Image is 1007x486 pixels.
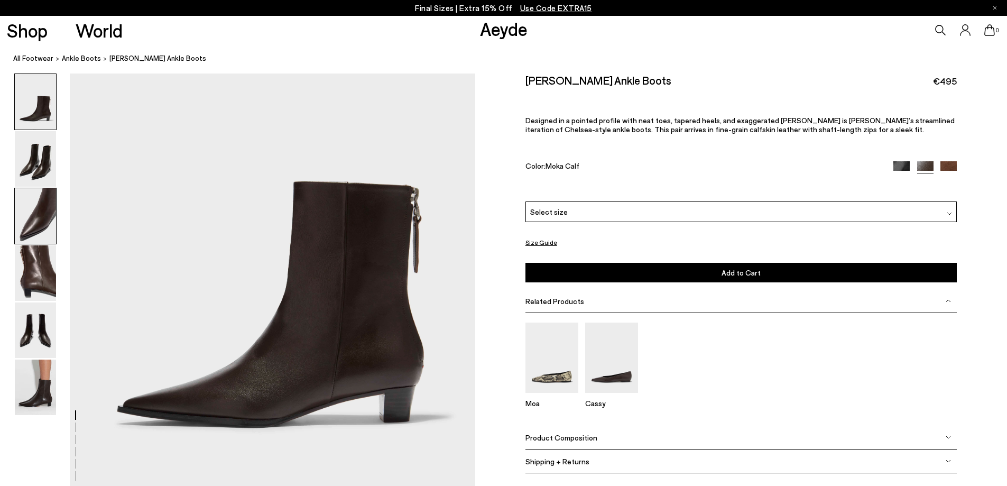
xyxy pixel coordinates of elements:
[530,206,568,217] span: Select size
[933,75,957,88] span: €495
[525,116,957,134] p: Designed in a pointed profile with neat toes, tapered heels, and exaggerated [PERSON_NAME] is [PE...
[15,131,56,187] img: Harriet Pointed Ankle Boots - Image 2
[722,268,761,277] span: Add to Cart
[13,53,53,64] a: All Footwear
[15,360,56,415] img: Harriet Pointed Ankle Boots - Image 6
[62,53,101,64] a: Ankle Boots
[62,54,101,62] span: Ankle Boots
[76,21,123,40] a: World
[585,323,638,393] img: Cassy Pointed-Toe Flats
[15,188,56,244] img: Harriet Pointed Ankle Boots - Image 3
[415,2,592,15] p: Final Sizes | Extra 15% Off
[15,302,56,358] img: Harriet Pointed Ankle Boots - Image 5
[7,21,48,40] a: Shop
[984,24,995,36] a: 0
[995,27,1000,33] span: 0
[525,74,671,87] h2: [PERSON_NAME] Ankle Boots
[546,161,579,170] span: Moka Calf
[525,323,578,393] img: Moa Pointed-Toe Flats
[585,386,638,408] a: Cassy Pointed-Toe Flats Cassy
[525,263,957,282] button: Add to Cart
[480,17,528,40] a: Aeyde
[585,399,638,408] p: Cassy
[946,435,951,440] img: svg%3E
[520,3,592,13] span: Navigate to /collections/ss25-final-sizes
[13,44,1007,74] nav: breadcrumb
[109,53,206,64] span: [PERSON_NAME] Ankle Boots
[525,161,880,173] div: Color:
[525,236,557,249] button: Size Guide
[947,211,952,216] img: svg%3E
[525,399,578,408] p: Moa
[525,386,578,408] a: Moa Pointed-Toe Flats Moa
[525,297,584,306] span: Related Products
[946,298,951,304] img: svg%3E
[525,457,589,466] span: Shipping + Returns
[15,245,56,301] img: Harriet Pointed Ankle Boots - Image 4
[525,433,597,442] span: Product Composition
[946,459,951,464] img: svg%3E
[15,74,56,130] img: Harriet Pointed Ankle Boots - Image 1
